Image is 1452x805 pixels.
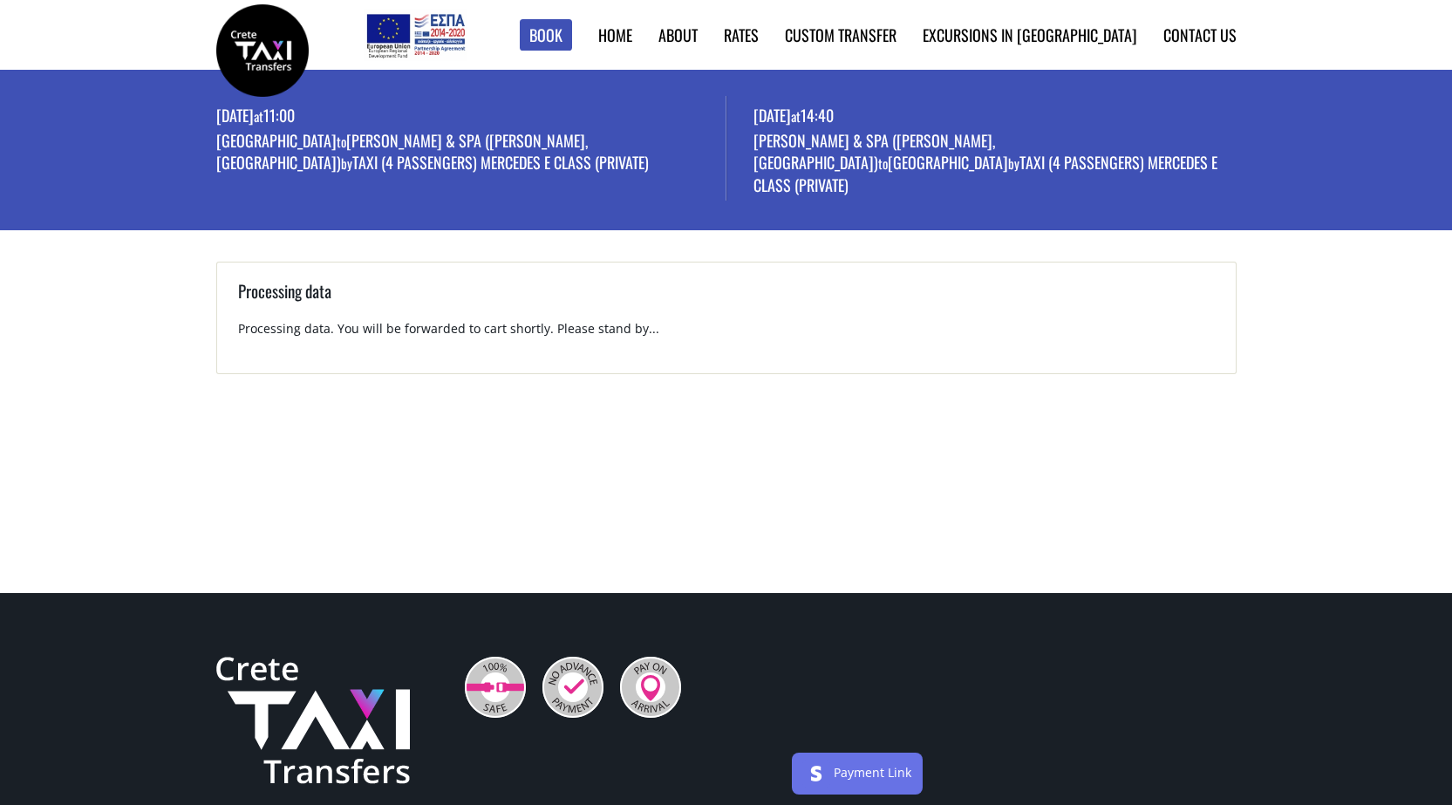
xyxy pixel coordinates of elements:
small: by [1008,153,1019,173]
a: Custom Transfer [785,24,896,46]
a: Crete Taxi Transfers | Booking page | Crete Taxi Transfers [216,39,309,58]
img: stripe [802,760,830,788]
a: Book [520,19,572,51]
small: by [341,153,352,173]
a: Rates [724,24,759,46]
img: Crete Taxi Transfers | Booking page | Crete Taxi Transfers [216,4,309,97]
img: Pay On Arrival [620,657,681,718]
a: Contact us [1163,24,1237,46]
a: About [658,24,698,46]
p: [DATE] 11:00 [216,105,726,130]
small: at [254,106,263,126]
img: 100% Safe [465,657,526,718]
p: [PERSON_NAME] & Spa ([PERSON_NAME], [GEOGRAPHIC_DATA]) [GEOGRAPHIC_DATA] Taxi (4 passengers) Merc... [753,130,1237,200]
a: Excursions in [GEOGRAPHIC_DATA] [923,24,1137,46]
a: Payment Link [834,764,911,781]
img: No Advance Payment [542,657,603,718]
img: e-bannersEUERDF180X90.jpg [364,9,467,61]
h3: Processing data [238,279,1215,320]
small: to [878,153,888,173]
p: [DATE] 14:40 [753,105,1237,130]
p: [GEOGRAPHIC_DATA] [PERSON_NAME] & Spa ([PERSON_NAME], [GEOGRAPHIC_DATA]) Taxi (4 passengers) Merc... [216,130,726,177]
small: to [337,132,346,151]
img: Crete Taxi Transfers [216,657,410,784]
a: Home [598,24,632,46]
p: Processing data. You will be forwarded to cart shortly. Please stand by... [238,320,1215,352]
small: at [791,106,801,126]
